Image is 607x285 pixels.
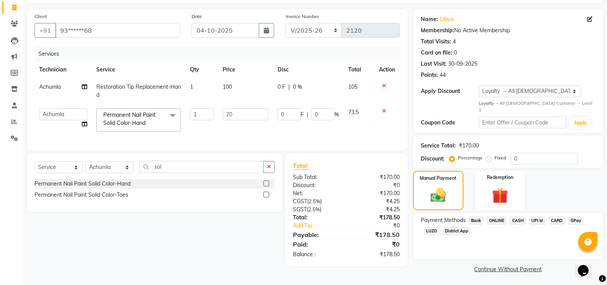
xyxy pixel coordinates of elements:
[356,222,405,230] div: ₹0
[415,265,602,273] a: Continue Without Payment
[487,174,513,181] label: Redemption
[479,100,595,113] div: All [DEMOGRAPHIC_DATA] Customer → Level 1
[35,13,47,20] label: Client
[223,83,232,90] span: 100
[288,83,290,91] span: |
[469,216,484,225] span: Bank
[346,230,405,239] div: ₹178.50
[35,61,92,78] th: Technician
[454,49,457,57] div: 0
[287,197,346,205] div: ( )
[35,180,131,188] div: Permanent Nail Paint Solid Color-Hand
[55,23,180,38] input: Search by Name/Mobile/Email/Code
[421,49,452,57] div: Card on file:
[421,38,451,46] div: Total Visits:
[374,61,400,78] th: Action
[39,83,61,90] span: Achumla
[346,189,405,197] div: ₹170.00
[486,216,506,225] span: ONLINE
[509,216,526,225] span: CASH
[287,214,346,222] div: Total:
[192,13,202,20] label: Date
[286,13,319,20] label: Invoice Number
[421,60,447,68] div: Last Visit:
[421,71,438,79] div: Points:
[479,101,499,106] strong: Loyalty →
[440,71,446,79] div: 44
[287,250,346,258] div: Balance :
[293,198,307,205] span: CGST
[421,87,479,95] div: Apply Discount
[293,162,311,170] span: Total
[421,142,456,150] div: Service Total:
[346,181,405,189] div: ₹0
[35,47,405,61] div: Services
[479,116,566,128] input: Enter Offer / Coupon Code
[287,181,346,189] div: Discount:
[568,216,584,225] span: GPay
[287,173,346,181] div: Sub Total:
[426,186,451,204] img: _cash.svg
[146,119,149,126] a: x
[35,23,56,38] button: +91
[218,61,273,78] th: Price
[421,27,454,35] div: Membership:
[287,240,346,249] div: Paid:
[346,250,405,258] div: ₹178.50
[346,173,405,181] div: ₹170.00
[420,175,456,182] label: Manual Payment
[529,216,546,225] span: UPI M
[35,191,128,199] div: Permanent Nail Paint Solid Color-Toes
[92,61,185,78] th: Service
[424,227,440,235] span: LUZO
[495,154,506,161] label: Fixed
[287,230,346,239] div: Payable:
[287,205,346,214] div: ( )
[287,189,346,197] div: Net:
[278,83,285,91] span: 0 F
[421,119,479,127] div: Coupon Code
[301,111,304,119] span: F
[453,38,456,46] div: 4
[344,61,374,78] th: Total
[139,161,264,173] input: Search or Scan
[348,83,357,90] span: 105
[421,27,595,35] div: No Active Membership
[308,206,320,212] span: 2.5%
[346,205,405,214] div: ₹4.25
[440,15,453,23] a: Dibya
[346,197,405,205] div: ₹4.25
[348,109,359,116] span: 73.5
[293,206,307,213] span: SGST
[442,227,471,235] span: District App
[96,83,181,98] span: Restoration Tip Replacement-Hand
[309,198,320,204] span: 2.5%
[307,111,308,119] span: |
[421,155,445,163] div: Discount:
[448,60,477,68] div: 30-09-2025
[103,111,155,126] span: Permanent Nail Paint Solid Color-Hand
[421,15,438,23] div: Name:
[273,61,344,78] th: Disc
[190,83,193,90] span: 1
[346,240,405,249] div: ₹0
[575,254,599,277] iframe: chat widget
[346,214,405,222] div: ₹178.50
[459,142,479,150] div: ₹170.00
[421,216,466,224] span: Payment Methods
[293,83,302,91] span: 0 %
[287,222,356,230] a: Add Tip
[185,61,218,78] th: Qty
[334,111,339,119] span: %
[458,154,483,161] label: Percentage
[487,186,513,205] img: _gift.svg
[549,216,565,225] span: CARD
[569,117,591,129] button: Apply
